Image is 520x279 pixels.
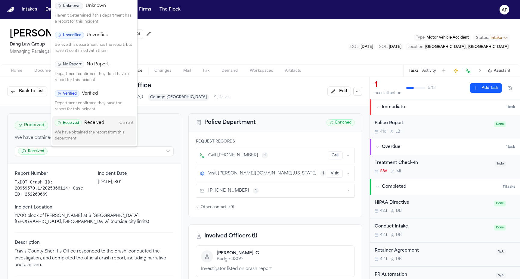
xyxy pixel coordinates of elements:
p: We have obtained the report from this department [55,130,134,142]
span: Received [84,120,104,126]
p: Department confirmed they don't have a report for this incident [55,71,134,83]
span: Unknown [55,3,83,9]
span: No Report [55,61,84,68]
span: Received [55,120,82,126]
span: Verified [82,91,98,97]
p: Department confirmed they have the report for this incident [55,101,134,112]
span: No Report [87,61,109,67]
p: Haven't determined if this department has a report for this incident [55,13,134,25]
span: Unknown [86,3,106,9]
p: Believe this department has the report, but haven't confirmed with them [55,42,134,54]
span: Unverified [55,32,84,39]
span: Verified [55,90,79,97]
span: Current [119,121,134,125]
span: Unverified [87,32,108,38]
